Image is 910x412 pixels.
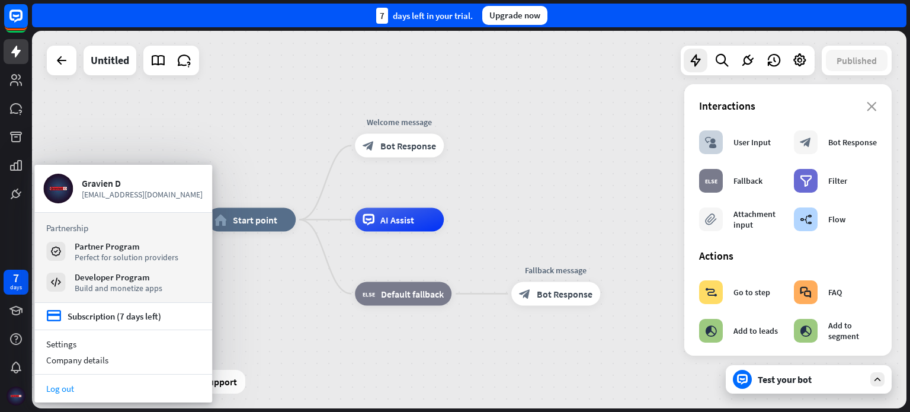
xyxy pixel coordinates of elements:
div: Fallback [733,175,762,186]
a: credit_card Subscription (7 days left) [46,309,161,324]
div: Test your bot [758,373,864,385]
a: Settings [34,336,212,352]
i: block_add_to_segment [705,325,717,337]
i: block_fallback [363,288,375,300]
div: Build and monetize apps [75,283,162,293]
i: block_bot_response [800,136,812,148]
a: Developer Program Build and monetize apps [46,272,200,293]
i: block_faq [800,286,812,298]
button: Published [826,50,887,71]
i: block_attachment [705,213,717,225]
div: Add to leads [733,325,778,336]
div: Bot Response [828,137,877,148]
div: Welcome message [346,116,453,128]
div: Attachment input [733,209,782,230]
a: Partner Program Perfect for solution providers [46,241,200,262]
a: Gravien D [EMAIL_ADDRESS][DOMAIN_NAME] [43,174,203,203]
div: 7 [376,8,388,24]
i: filter [800,175,812,187]
div: days left in your trial. [376,8,473,24]
a: 7 days [4,270,28,295]
div: Untitled [91,46,129,75]
h3: Partnership [46,222,200,234]
div: days [10,283,22,292]
span: Bot Response [380,140,436,152]
div: Add to segment [828,320,877,341]
i: builder_tree [800,213,812,225]
div: Fallback message [502,264,609,276]
i: block_bot_response [363,140,374,152]
span: Bot Response [537,288,592,300]
div: Gravien D [82,177,203,189]
i: block_goto [705,286,717,298]
div: Subscription (7 days left) [68,311,161,322]
i: block_bot_response [519,288,531,300]
div: Perfect for solution providers [75,252,178,263]
div: Upgrade now [482,6,547,25]
span: AI Assist [380,214,414,226]
div: Partner Program [75,241,178,252]
span: Default fallback [381,288,444,300]
i: block_user_input [705,136,717,148]
i: credit_card [46,309,62,324]
span: Support [203,372,237,391]
span: Start point [233,214,277,226]
div: Company details [34,352,212,368]
a: Log out [34,381,212,397]
i: block_fallback [705,175,717,187]
div: User Input [733,137,771,148]
div: Developer Program [75,272,162,283]
div: Filter [828,175,847,186]
div: Actions [699,249,877,263]
div: Go to step [733,287,770,298]
div: FAQ [828,287,842,298]
span: [EMAIL_ADDRESS][DOMAIN_NAME] [82,189,203,200]
i: home_2 [214,214,227,226]
i: close [867,102,877,111]
div: Flow [828,214,845,225]
button: Open LiveChat chat widget [9,5,45,40]
div: Interactions [699,99,877,113]
div: 7 [13,273,19,283]
i: block_add_to_segment [800,325,812,337]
